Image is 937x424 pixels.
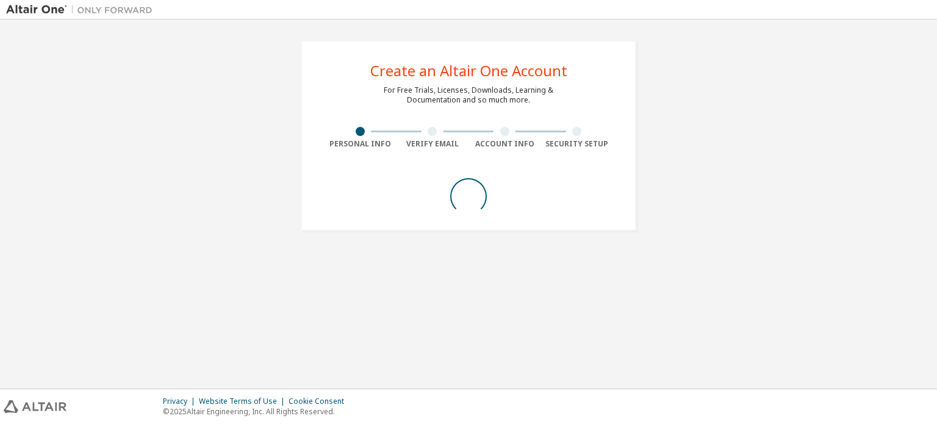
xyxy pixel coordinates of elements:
[370,63,567,78] div: Create an Altair One Account
[541,139,614,149] div: Security Setup
[4,400,66,413] img: altair_logo.svg
[163,406,351,417] p: © 2025 Altair Engineering, Inc. All Rights Reserved.
[163,397,199,406] div: Privacy
[199,397,289,406] div: Website Terms of Use
[384,85,553,105] div: For Free Trials, Licenses, Downloads, Learning & Documentation and so much more.
[289,397,351,406] div: Cookie Consent
[324,139,397,149] div: Personal Info
[6,4,159,16] img: Altair One
[468,139,541,149] div: Account Info
[397,139,469,149] div: Verify Email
